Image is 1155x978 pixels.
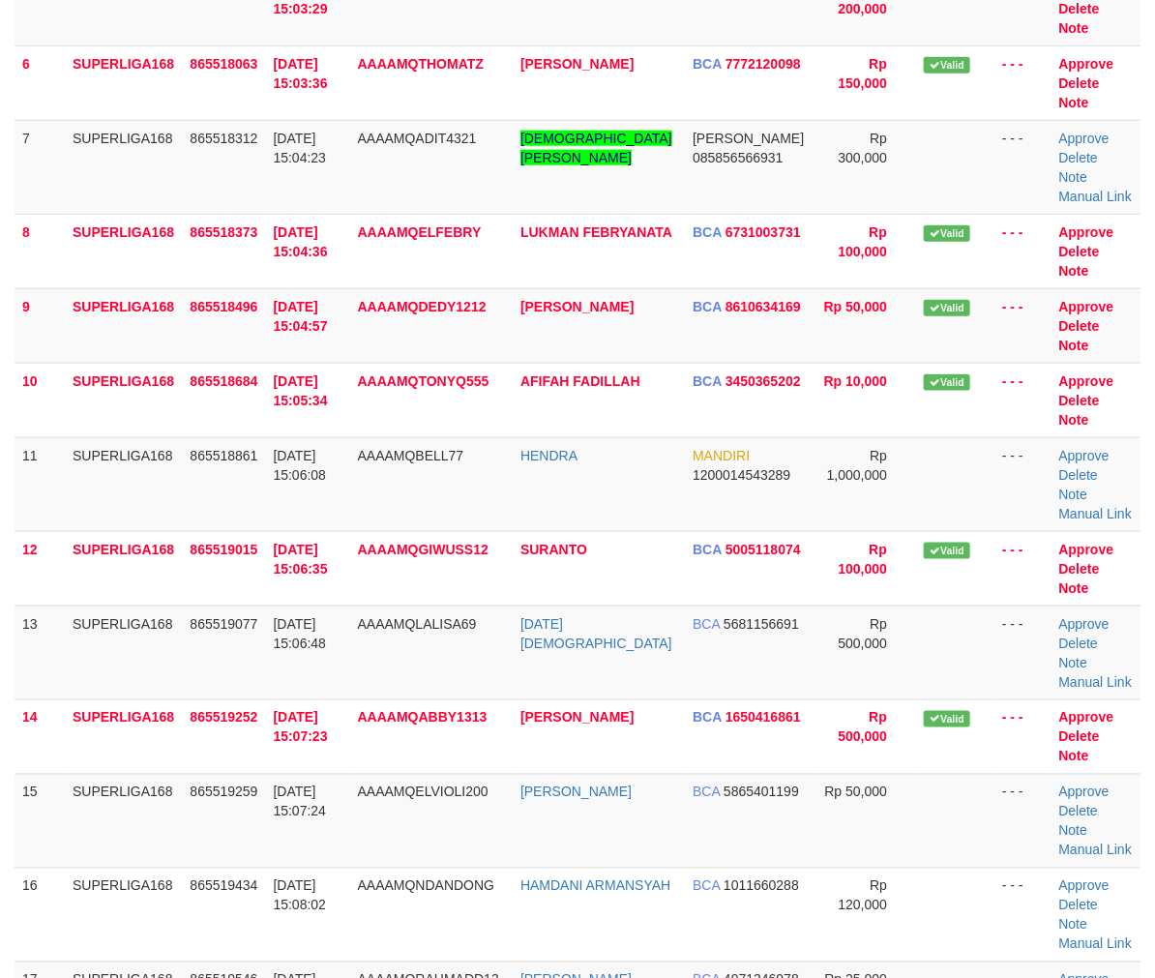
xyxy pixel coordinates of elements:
a: Delete [1059,150,1098,165]
span: [DATE] 15:08:02 [274,878,327,913]
td: 13 [15,606,65,699]
td: - - - [994,531,1051,606]
a: Approve [1059,785,1110,800]
td: 15 [15,774,65,868]
td: 12 [15,531,65,606]
a: Note [1059,412,1089,428]
a: Note [1059,580,1089,596]
a: Approve [1059,542,1114,557]
a: Delete [1059,561,1100,577]
span: 865519015 [190,542,257,557]
span: [DATE] 15:04:36 [274,224,328,259]
td: SUPERLIGA168 [65,868,182,962]
a: Delete [1059,729,1100,745]
span: 865518312 [190,131,257,146]
span: Valid transaction [924,225,970,242]
span: Rp 120,000 [839,878,888,913]
td: 16 [15,868,65,962]
span: Rp 100,000 [839,542,888,577]
a: Note [1059,917,1088,933]
span: 865518373 [190,224,257,240]
td: SUPERLIGA168 [65,774,182,868]
td: 6 [15,45,65,120]
span: AAAAMQADIT4321 [358,131,477,146]
td: 9 [15,288,65,363]
span: Copy 5681156691 to clipboard [724,616,799,632]
span: BCA [693,224,722,240]
span: [DATE] 15:07:24 [274,785,327,819]
a: Approve [1059,616,1110,632]
a: Note [1059,263,1089,279]
span: Copy 8610634169 to clipboard [726,299,801,314]
a: Delete [1059,636,1098,651]
td: SUPERLIGA168 [65,45,182,120]
a: Note [1059,823,1088,839]
span: BCA [693,542,722,557]
a: Note [1059,487,1088,502]
span: 865518684 [190,373,257,389]
td: - - - [994,699,1051,774]
a: Delete [1059,244,1100,259]
span: [DATE] 15:06:35 [274,542,328,577]
td: SUPERLIGA168 [65,699,182,774]
span: Rp 50,000 [824,299,887,314]
span: [PERSON_NAME] [693,131,804,146]
span: AAAAMQBELL77 [358,448,464,463]
span: Valid transaction [924,543,970,559]
a: Delete [1059,804,1098,819]
a: Manual Link [1059,506,1133,521]
span: Valid transaction [924,374,970,391]
span: Rp 150,000 [839,56,888,91]
span: AAAAMQGIWUSS12 [358,542,489,557]
span: [DATE] 15:03:36 [274,56,328,91]
span: Copy 3450365202 to clipboard [726,373,801,389]
span: Rp 100,000 [839,224,888,259]
a: [DEMOGRAPHIC_DATA][PERSON_NAME] [520,131,672,165]
span: 865519077 [190,616,257,632]
span: BCA [693,373,722,389]
a: Note [1059,338,1089,353]
span: BCA [693,56,722,72]
span: BCA [693,299,722,314]
td: 14 [15,699,65,774]
a: Note [1059,169,1088,185]
span: Copy 1011660288 to clipboard [724,878,799,894]
span: AAAAMQABBY1313 [358,710,488,726]
span: Rp 500,000 [839,616,888,651]
span: BCA [693,710,722,726]
span: Copy 6731003731 to clipboard [726,224,801,240]
span: Copy 5865401199 to clipboard [724,785,799,800]
span: Rp 1,000,000 [827,448,887,483]
a: Manual Link [1059,189,1133,204]
td: - - - [994,774,1051,868]
td: - - - [994,868,1051,962]
a: Manual Link [1059,843,1133,858]
span: AAAAMQNDANDONG [358,878,495,894]
a: Note [1059,655,1088,670]
a: Approve [1059,878,1110,894]
a: Delete [1059,75,1100,91]
span: [DATE] 15:04:23 [274,131,327,165]
a: [PERSON_NAME] [520,785,632,800]
span: MANDIRI [693,448,750,463]
td: SUPERLIGA168 [65,288,182,363]
a: Approve [1059,299,1114,314]
a: [DATE][DEMOGRAPHIC_DATA] [520,616,672,651]
a: LUKMAN FEBRYANATA [520,224,672,240]
span: [DATE] 15:05:34 [274,373,328,408]
span: Valid transaction [924,57,970,74]
a: [PERSON_NAME] [520,299,634,314]
span: 865518063 [190,56,257,72]
a: Approve [1059,373,1114,389]
td: SUPERLIGA168 [65,437,182,531]
span: Rp 300,000 [839,131,888,165]
a: [PERSON_NAME] [520,56,634,72]
td: - - - [994,214,1051,288]
a: AFIFAH FADILLAH [520,373,640,389]
a: [PERSON_NAME] [520,710,634,726]
span: Copy 1200014543289 to clipboard [693,467,790,483]
a: Note [1059,20,1089,36]
a: Delete [1059,318,1100,334]
span: Valid transaction [924,300,970,316]
td: 11 [15,437,65,531]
